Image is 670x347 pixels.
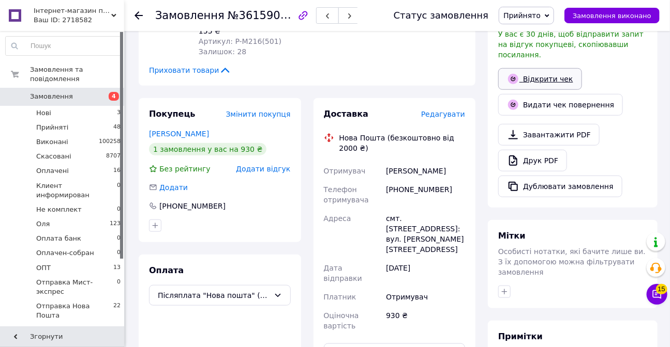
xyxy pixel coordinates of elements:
[324,264,362,282] span: Дата відправки
[117,234,121,243] span: 0
[36,205,82,214] span: Не комплект
[498,332,543,341] span: Примітки
[149,130,209,138] a: [PERSON_NAME]
[113,302,121,320] span: 22
[199,48,246,56] span: Залишок: 28
[36,137,68,147] span: Виконані
[226,110,291,118] span: Змінити покупця
[573,12,651,20] span: Замовлення виконано
[36,302,113,320] span: Отправка Нова Пошта
[113,263,121,273] span: 13
[36,278,117,296] span: Отправка Мист-экспрес
[36,123,68,132] span: Прийняті
[324,293,356,301] span: Платник
[498,124,600,146] a: Завантажити PDF
[384,180,467,209] div: [PHONE_NUMBER]
[384,288,467,306] div: Отримувач
[36,263,51,273] span: ОПТ
[384,259,467,288] div: [DATE]
[113,166,121,176] span: 16
[36,166,69,176] span: Оплачені
[647,284,667,305] button: Чат з покупцем15
[324,185,369,204] span: Телефон отримувача
[158,201,227,211] div: [PHONE_NUMBER]
[99,137,121,147] span: 100258
[384,162,467,180] div: [PERSON_NAME]
[149,65,231,75] span: Приховати товари
[498,247,646,276] span: Особисті нотатки, які бачите лише ви. З їх допомогою можна фільтрувати замовлення
[384,306,467,335] div: 930 ₴
[199,37,281,45] span: Артикул: P-M216(501)
[394,10,489,21] div: Статус замовлення
[30,65,124,84] span: Замовлення та повідомлення
[236,165,290,173] span: Додати відгук
[110,219,121,229] span: 123
[113,123,121,132] span: 48
[498,94,623,116] button: Видати чек повернення
[324,311,359,330] span: Оціночна вартість
[36,248,94,258] span: Оплачен-собран
[34,15,124,25] div: Ваш ID: 2718582
[498,176,622,197] button: Дублювати замовлення
[117,248,121,258] span: 0
[34,6,111,15] span: Інтернет-магазин пряжі та фурнітури SHIKIMIKI
[159,165,211,173] span: Без рейтингу
[421,110,465,118] span: Редагувати
[117,181,121,200] span: 0
[656,284,667,294] span: 15
[498,150,567,171] a: Друк PDF
[324,167,366,175] span: Отримувач
[36,234,81,243] span: Оплата банк
[498,68,582,90] a: Відкрити чек
[117,278,121,296] span: 0
[149,143,266,155] div: 1 замовлення у вас на 930 ₴
[155,9,225,22] span: Замовлення
[149,265,184,275] span: Оплата
[149,109,196,119] span: Покупець
[36,219,50,229] span: Оля
[564,8,660,23] button: Замовлення виконано
[36,181,117,200] span: Клиент информирован
[158,290,270,301] span: Післяплата "Нова пошта" (тільки для замовлень від 300 грн!)
[228,9,301,22] span: №361590414
[384,209,467,259] div: смт. [STREET_ADDRESS]: вул. [PERSON_NAME][STREET_ADDRESS]
[30,92,73,101] span: Замовлення
[106,152,121,161] span: 8707
[36,326,100,335] span: Отправка Розетка
[324,214,351,223] span: Адреса
[324,109,369,119] span: Доставка
[159,183,188,192] span: Додати
[503,11,541,20] span: Прийнято
[36,108,51,118] span: Нові
[337,133,468,153] div: Нова Пошта (безкоштовно від 2000 ₴)
[117,108,121,118] span: 3
[6,37,121,55] input: Пошук
[117,205,121,214] span: 0
[135,10,143,21] div: Повернутися назад
[498,30,644,59] span: У вас є 30 днів, щоб відправити запит на відгук покупцеві, скопіювавши посилання.
[109,92,119,101] span: 4
[117,326,121,335] span: 0
[36,152,71,161] span: Скасовані
[498,231,526,241] span: Мітки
